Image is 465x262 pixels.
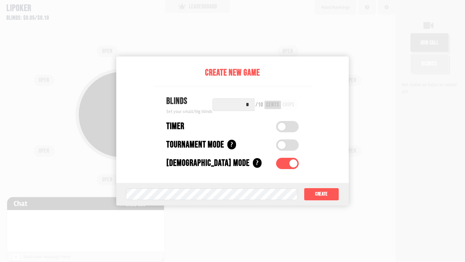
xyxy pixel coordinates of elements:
[304,188,339,201] button: Create
[283,102,294,108] div: chips
[166,156,250,170] div: [DEMOGRAPHIC_DATA] Mode
[227,140,236,149] div: ?
[266,102,279,108] div: cents
[166,108,212,115] div: Set your small/big blinds
[166,138,224,152] div: Tournament Mode
[166,120,184,133] div: Timer
[253,158,262,168] div: ?
[255,102,263,108] div: / 10
[166,95,212,108] div: Blinds
[153,66,312,80] div: Create New Game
